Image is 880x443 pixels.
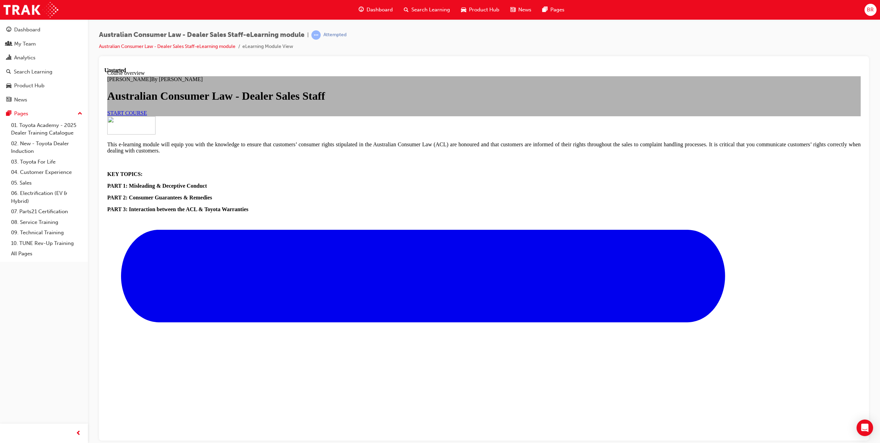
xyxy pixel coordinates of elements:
span: News [518,6,531,14]
button: Pages [3,107,85,120]
a: guage-iconDashboard [353,3,398,17]
a: Australian Consumer Law - Dealer Sales Staff-eLearning module [99,43,236,49]
span: search-icon [6,69,11,75]
a: Dashboard [3,23,85,36]
a: 01. Toyota Academy - 2025 Dealer Training Catalogue [8,120,85,138]
a: Product Hub [3,79,85,92]
a: 04. Customer Experience [8,167,85,178]
a: 10. TUNE Rev-Up Training [8,238,85,249]
span: By [PERSON_NAME] [47,9,98,15]
a: pages-iconPages [537,3,570,17]
a: 08. Service Training [8,217,85,228]
span: Search Learning [411,6,450,14]
span: up-icon [78,109,82,118]
span: news-icon [510,6,516,14]
span: search-icon [404,6,409,14]
li: eLearning Module View [242,43,293,51]
a: news-iconNews [505,3,537,17]
span: | [307,31,309,39]
span: BR [867,6,874,14]
span: prev-icon [76,429,81,438]
a: Search Learning [3,66,85,78]
strong: PART 3: Interaction between the ACL & Toyota Warranties [3,139,144,145]
a: Analytics [3,51,85,64]
a: 07. Parts21 Certification [8,206,85,217]
div: My Team [14,40,36,48]
strong: PART 1: Misleading & Deceptive Conduct [3,116,102,121]
a: search-iconSearch Learning [398,3,456,17]
strong: KEY TOPICS: [3,104,38,110]
img: Trak [3,2,58,18]
p: This e-learning module will equip you with the knowledge to ensure that customers’ consumer right... [3,74,756,87]
span: [PERSON_NAME] [3,9,47,15]
a: 06. Electrification (EV & Hybrid) [8,188,85,206]
span: Dashboard [367,6,393,14]
div: Open Intercom Messenger [857,420,873,436]
h1: Australian Consumer Law - Dealer Sales Staff [3,22,756,35]
span: car-icon [6,83,11,89]
span: Australian Consumer Law - Dealer Sales Staff-eLearning module [99,31,304,39]
div: Attempted [323,32,347,38]
a: 05. Sales [8,178,85,188]
div: Search Learning [14,68,52,76]
span: learningRecordVerb_ATTEMPT-icon [311,30,321,40]
div: Analytics [14,54,36,62]
a: My Team [3,38,85,50]
a: All Pages [8,248,85,259]
button: DashboardMy TeamAnalyticsSearch LearningProduct HubNews [3,22,85,107]
span: guage-icon [6,27,11,33]
a: START COURSE [3,43,42,49]
span: news-icon [6,97,11,103]
span: Pages [550,6,564,14]
span: Course overview [3,3,40,9]
span: guage-icon [359,6,364,14]
strong: PART 2: Consumer Guarantees & Remedies [3,127,108,133]
a: 03. Toyota For Life [8,157,85,167]
a: 09. Technical Training [8,227,85,238]
span: pages-icon [6,111,11,117]
a: car-iconProduct Hub [456,3,505,17]
button: BR [864,4,877,16]
span: pages-icon [542,6,548,14]
div: Pages [14,110,28,118]
a: 02. New - Toyota Dealer Induction [8,138,85,157]
span: Product Hub [469,6,499,14]
span: chart-icon [6,55,11,61]
a: News [3,93,85,106]
div: Product Hub [14,82,44,90]
div: Dashboard [14,26,40,34]
span: car-icon [461,6,466,14]
div: News [14,96,27,104]
span: people-icon [6,41,11,47]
